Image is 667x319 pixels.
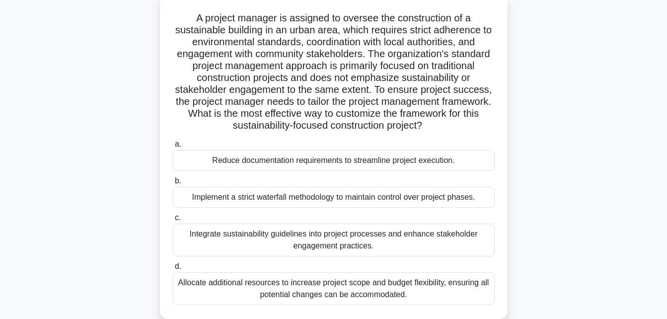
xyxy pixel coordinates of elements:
span: d. [175,262,181,270]
div: Reduce documentation requirements to streamline project execution. [173,150,495,171]
div: Implement a strict waterfall methodology to maintain control over project phases. [173,187,495,208]
span: b. [175,176,181,185]
div: Allocate additional resources to increase project scope and budget flexibility, ensuring all pote... [173,272,495,305]
span: c. [175,213,181,222]
div: Integrate sustainability guidelines into project processes and enhance stakeholder engagement pra... [173,224,495,256]
h5: A project manager is assigned to oversee the construction of a sustainable building in an urban a... [172,12,496,132]
span: a. [175,140,181,148]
